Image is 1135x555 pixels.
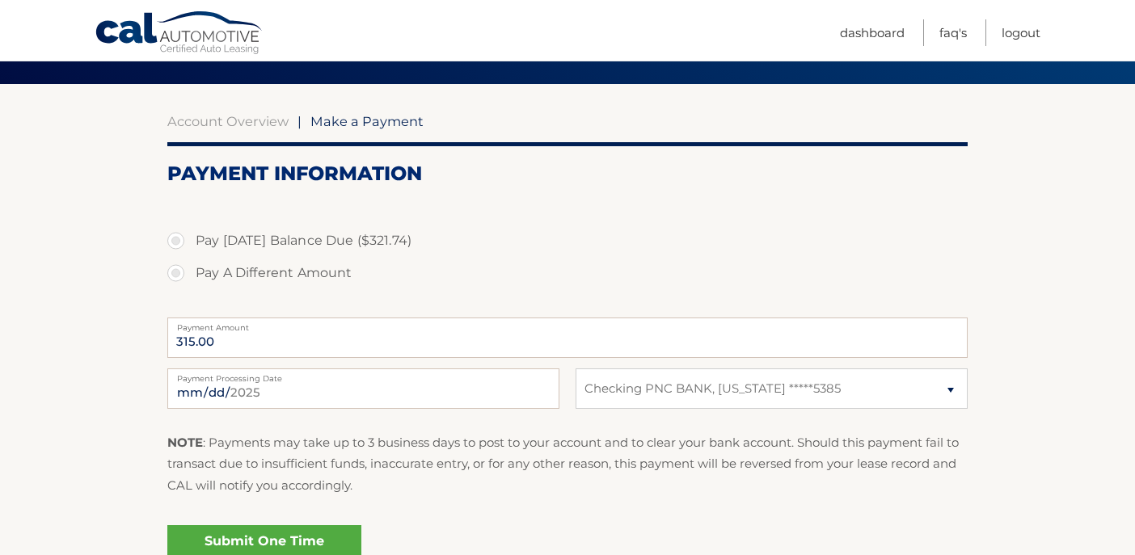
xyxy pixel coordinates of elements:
[939,19,967,46] a: FAQ's
[167,113,289,129] a: Account Overview
[167,368,559,409] input: Payment Date
[167,317,968,358] input: Payment Amount
[167,317,968,330] label: Payment Amount
[167,257,968,289] label: Pay A Different Amount
[310,113,424,129] span: Make a Payment
[95,11,264,57] a: Cal Automotive
[840,19,905,46] a: Dashboard
[167,432,968,496] p: : Payments may take up to 3 business days to post to your account and to clear your bank account....
[297,113,302,129] span: |
[167,225,968,257] label: Pay [DATE] Balance Due ($321.74)
[167,368,559,381] label: Payment Processing Date
[167,162,968,186] h2: Payment Information
[1002,19,1040,46] a: Logout
[167,435,203,450] strong: NOTE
